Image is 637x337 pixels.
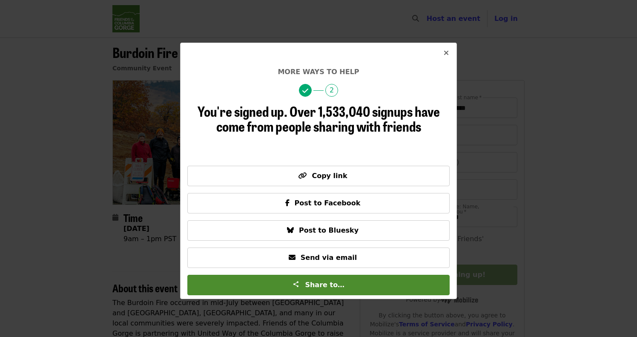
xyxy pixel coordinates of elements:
[216,101,440,136] span: Over 1,533,040 signups have come from people sharing with friends
[312,172,347,180] span: Copy link
[285,199,290,207] i: facebook-f icon
[301,253,357,262] span: Send via email
[299,226,359,234] span: Post to Bluesky
[198,101,287,121] span: You're signed up.
[302,87,308,95] i: check icon
[305,281,344,289] span: Share to…
[278,68,359,76] span: More ways to help
[295,199,361,207] span: Post to Facebook
[187,193,450,213] button: Post to Facebook
[187,275,450,295] button: Share to…
[187,248,450,268] button: Send via email
[293,281,299,288] img: Share
[325,84,338,97] span: 2
[289,253,296,262] i: envelope icon
[298,172,307,180] i: link icon
[187,166,450,186] button: Copy link
[287,226,294,234] i: bluesky icon
[436,43,456,63] button: Close
[187,220,450,241] button: Post to Bluesky
[444,49,449,57] i: times icon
